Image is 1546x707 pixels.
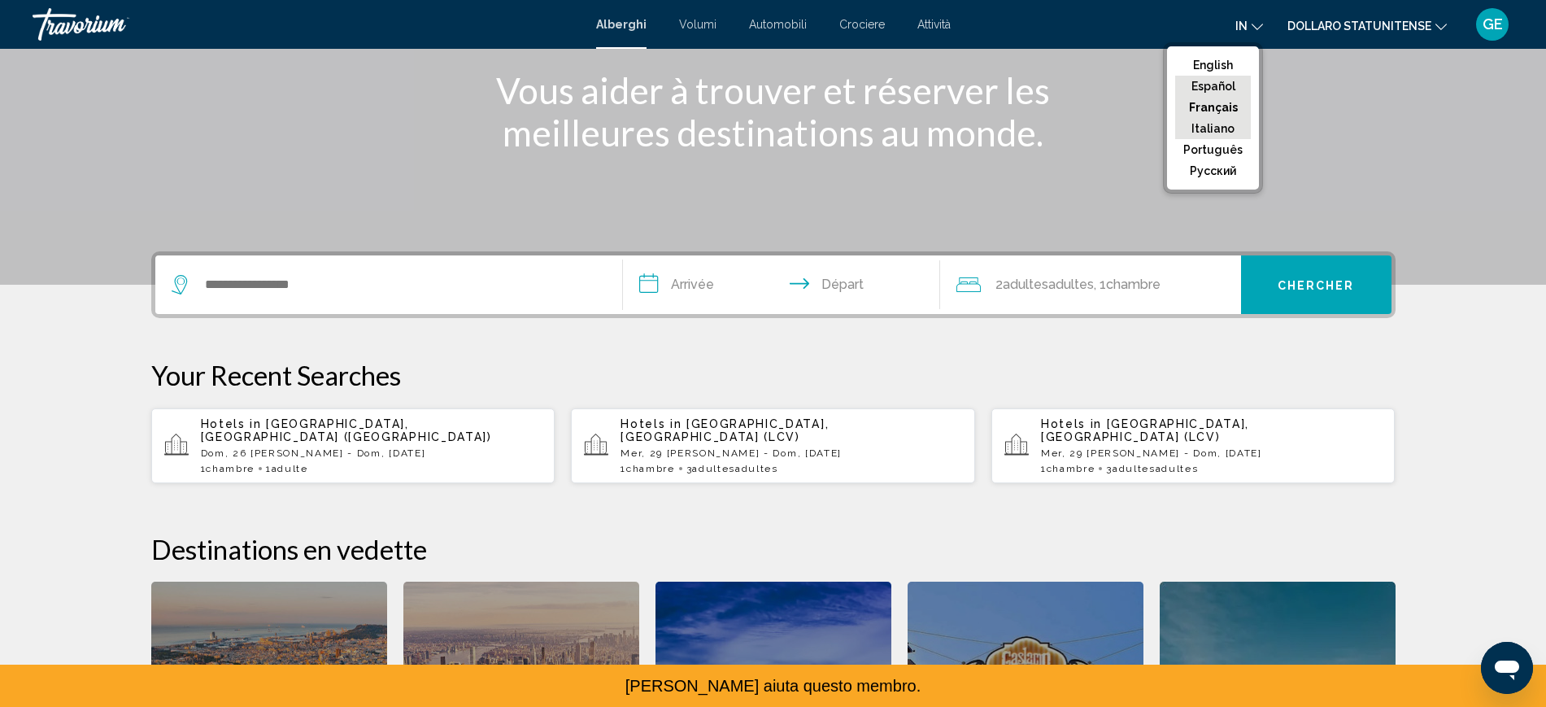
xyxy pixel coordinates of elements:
[917,18,951,31] a: Attività
[1278,279,1355,292] span: Chercher
[692,463,735,474] span: Adultes
[626,463,675,474] span: Chambre
[201,447,426,459] font: Dom, 26 [PERSON_NAME] - Dom, [DATE]
[1175,160,1251,181] button: русский
[621,417,829,443] font: [GEOGRAPHIC_DATA], [GEOGRAPHIC_DATA] (LCV)
[571,408,975,484] button: Hotels in [GEOGRAPHIC_DATA], [GEOGRAPHIC_DATA] (LCV)Mer, 29 [PERSON_NAME] - Dom, [DATE]1Chambre3A...
[1041,463,1047,474] font: 1
[1175,76,1251,97] button: Español
[1106,277,1161,292] span: Chambre
[1235,14,1263,37] button: Cambia lingua
[1235,20,1248,33] font: In
[1113,463,1156,474] span: Adultes
[468,69,1078,154] h1: Vous aider à trouver et réserver les meilleures destinations au monde.
[749,18,807,31] a: Automobili
[151,408,555,484] button: Hotels in [GEOGRAPHIC_DATA], [GEOGRAPHIC_DATA] ([GEOGRAPHIC_DATA])Dom, 26 [PERSON_NAME] - Dom, [D...
[266,463,272,474] font: 1
[623,255,940,314] button: Date di check-in e check-out
[1041,417,1249,443] font: [GEOGRAPHIC_DATA], [GEOGRAPHIC_DATA] (LCV)
[201,417,262,430] span: Hotels in
[1483,15,1503,33] font: GE
[1094,277,1106,292] font: , 1
[1287,20,1431,33] font: Dollaro statunitense
[621,463,626,474] font: 1
[1175,139,1251,160] button: Português
[1041,417,1102,430] span: Hotels in
[155,255,1391,314] div: Widget di ricerca
[1481,642,1533,694] iframe: Pulsante per avviare la finestra di messaggistica
[1003,277,1048,292] span: Adultes
[625,677,921,695] font: [PERSON_NAME] aiuta questo membro.
[1175,55,1251,76] button: English
[201,417,492,443] font: [GEOGRAPHIC_DATA], [GEOGRAPHIC_DATA] ([GEOGRAPHIC_DATA])
[1175,118,1251,139] button: Italiano
[1241,255,1391,314] button: Chercher
[1175,97,1251,118] button: Français
[1048,277,1094,292] span: Adultes
[679,18,716,31] a: Volumi
[839,18,885,31] a: Crociere
[735,463,778,474] span: Adultes
[272,463,308,474] span: Adulte
[33,8,580,41] a: Viaggio
[151,359,1396,391] p: Your Recent Searches
[1047,463,1095,474] span: Chambre
[621,417,682,430] span: Hotels in
[686,463,693,474] font: 3
[1471,7,1513,41] button: Menu utente
[621,447,842,459] font: Mer, 29 [PERSON_NAME] - Dom, [DATE]
[1106,463,1113,474] font: 3
[206,463,255,474] span: Chambre
[995,277,1003,292] font: 2
[940,255,1241,314] button: Viaggiatori: 2 adulti, 0 bambini
[1156,463,1199,474] span: Adultes
[151,533,1396,565] h2: Destinations en vedette
[1041,447,1262,459] font: Mer, 29 [PERSON_NAME] - Dom, [DATE]
[596,18,647,31] a: Alberghi
[201,463,207,474] font: 1
[1287,14,1447,37] button: Cambia valuta
[991,408,1396,484] button: Hotels in [GEOGRAPHIC_DATA], [GEOGRAPHIC_DATA] (LCV)Mer, 29 [PERSON_NAME] - Dom, [DATE]1Chambre3A...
